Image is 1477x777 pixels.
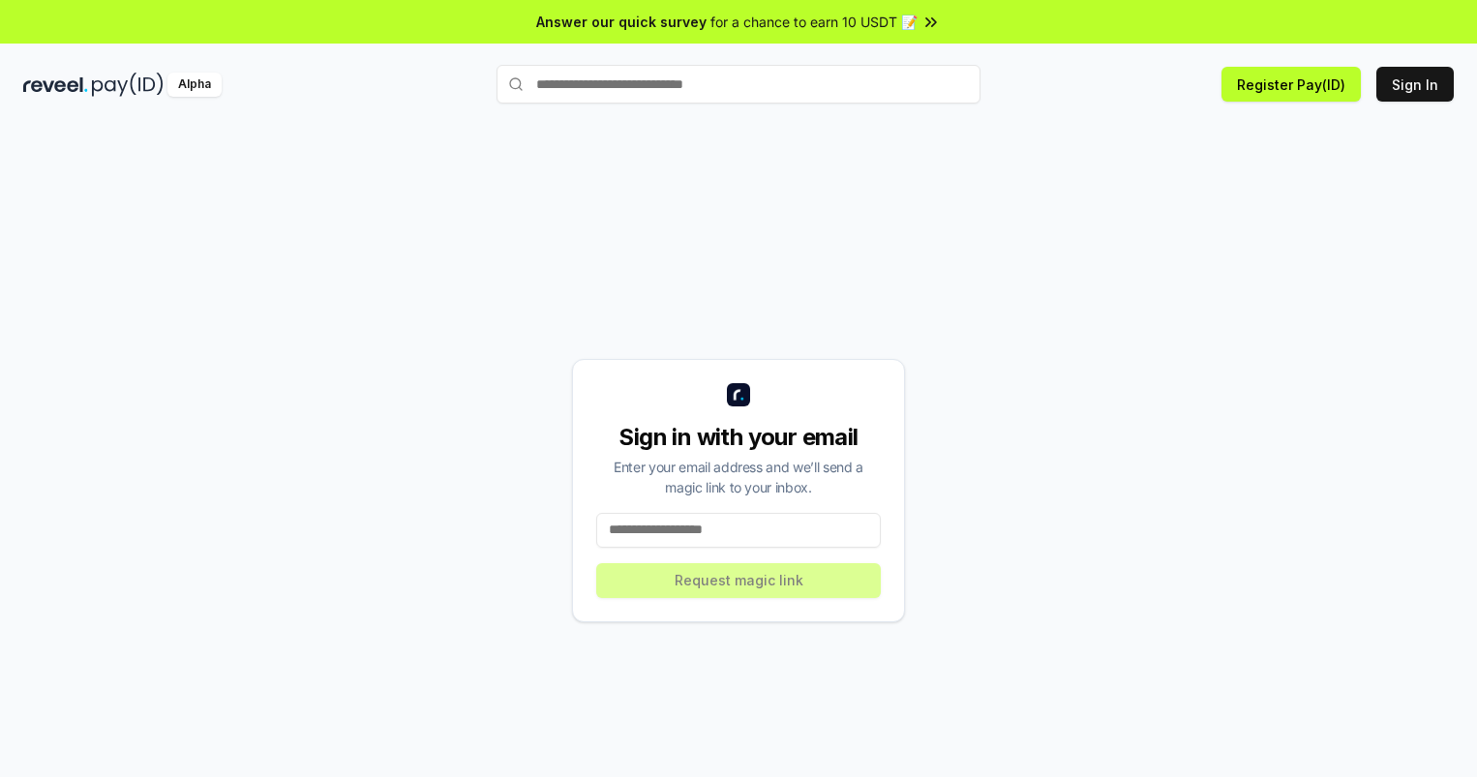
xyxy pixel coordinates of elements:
img: reveel_dark [23,73,88,97]
div: Enter your email address and we’ll send a magic link to your inbox. [596,457,881,497]
img: logo_small [727,383,750,406]
div: Alpha [167,73,222,97]
span: for a chance to earn 10 USDT 📝 [710,12,918,32]
img: pay_id [92,73,164,97]
span: Answer our quick survey [536,12,707,32]
button: Register Pay(ID) [1221,67,1361,102]
div: Sign in with your email [596,422,881,453]
button: Sign In [1376,67,1454,102]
